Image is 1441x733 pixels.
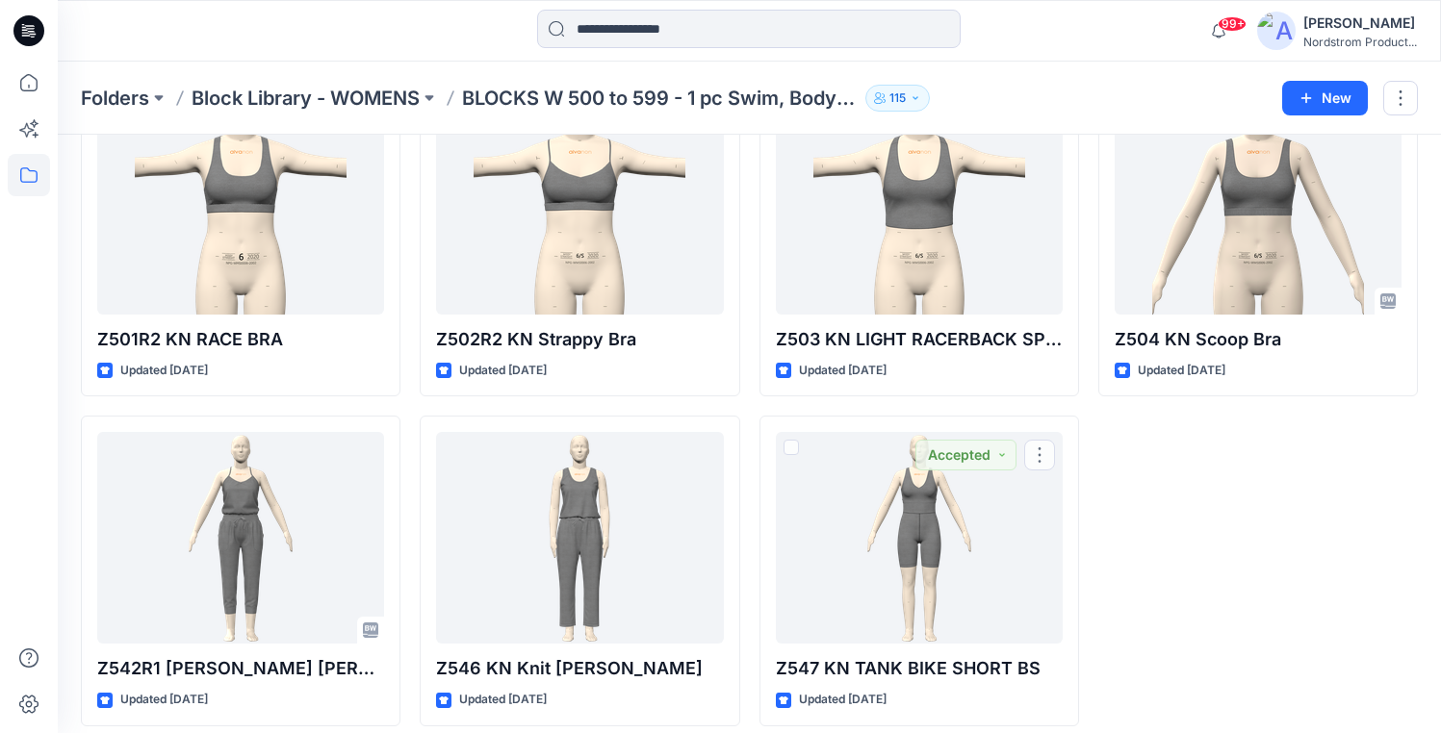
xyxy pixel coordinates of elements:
a: Z503 KN LIGHT RACERBACK SPORTS BRA [776,103,1063,315]
img: avatar [1257,12,1296,50]
p: Updated [DATE] [799,361,887,381]
p: Z502R2 KN Strappy Bra [436,326,723,353]
p: Z547 KN TANK BIKE SHORT BS [776,655,1063,682]
a: Folders [81,85,149,112]
p: Updated [DATE] [120,361,208,381]
p: Updated [DATE] [120,690,208,710]
p: Updated [DATE] [459,690,547,710]
a: Z501R2 KN RACE BRA [97,103,384,315]
a: Block Library - WOMENS [192,85,420,112]
p: Z501R2 KN RACE BRA [97,326,384,353]
a: Z547 KN TANK BIKE SHORT BS [776,432,1063,644]
p: BLOCKS W 500 to 599 - 1 pc Swim, Bodysuits, Jumpsuits, Bras, Teddies, Onesies, Swim Top [462,85,858,112]
p: Z546 KN Knit [PERSON_NAME] [436,655,723,682]
a: Z542R1 KN Zella Cami Romper [97,432,384,644]
a: Z502R2 KN Strappy Bra [436,103,723,315]
p: Z504 KN Scoop Bra [1115,326,1402,353]
p: 115 [889,88,906,109]
div: Nordstrom Product... [1303,35,1417,49]
p: Updated [DATE] [1138,361,1225,381]
a: Z504 KN Scoop Bra [1115,103,1402,315]
div: [PERSON_NAME] [1303,12,1417,35]
button: 115 [865,85,930,112]
p: Updated [DATE] [459,361,547,381]
span: 99+ [1218,16,1247,32]
a: Z546 KN Knit Gwen Romper [436,432,723,644]
p: Z542R1 [PERSON_NAME] [PERSON_NAME] Romper [97,655,384,682]
p: Z503 KN LIGHT RACERBACK SPORTS BRA [776,326,1063,353]
p: Updated [DATE] [799,690,887,710]
button: New [1282,81,1368,115]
